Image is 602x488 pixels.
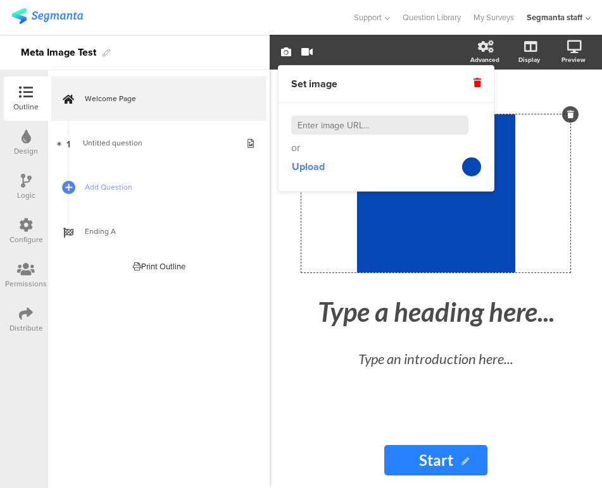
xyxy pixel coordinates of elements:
div: Advanced [470,55,499,64]
div: Print Outline [133,260,185,272]
span: Add Question [85,181,247,193]
a: 1 Untitled question [51,121,267,165]
a: Ending A [51,209,267,253]
img: segmanta logo [11,8,83,24]
div: Distribute [9,322,43,334]
span: Welcome Page [85,92,247,105]
div: Design [14,145,38,157]
span: Upload [292,159,325,174]
div: Display [518,55,540,64]
span: Set image [291,77,337,91]
span: or [291,141,300,155]
div: Segmanta staff [527,11,582,23]
span: Untitled question [83,137,142,149]
input: Enter image URL... [291,116,468,135]
div: Permissions [5,278,47,290]
div: Type a heading here... [301,296,570,327]
span: Ending A [85,225,247,238]
a: Welcome Page [51,76,267,121]
button: Upload [291,156,325,178]
img: https%3A%2F%2Fd3bwpzsa1yer.cloudfront.net%2Fsurvey%2Fwelcome%2F605f811e4872948eb73f.webp [462,157,481,176]
div: Meta Image Test [21,42,96,63]
div: Logic [17,190,35,201]
div: Type an introduction here... [314,348,558,369]
div: Configure [9,234,43,245]
span: Support [354,11,382,23]
div: Outline [13,101,39,113]
input: Start [384,445,487,475]
div: Preview [561,55,586,64]
span: 1 [66,136,70,150]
